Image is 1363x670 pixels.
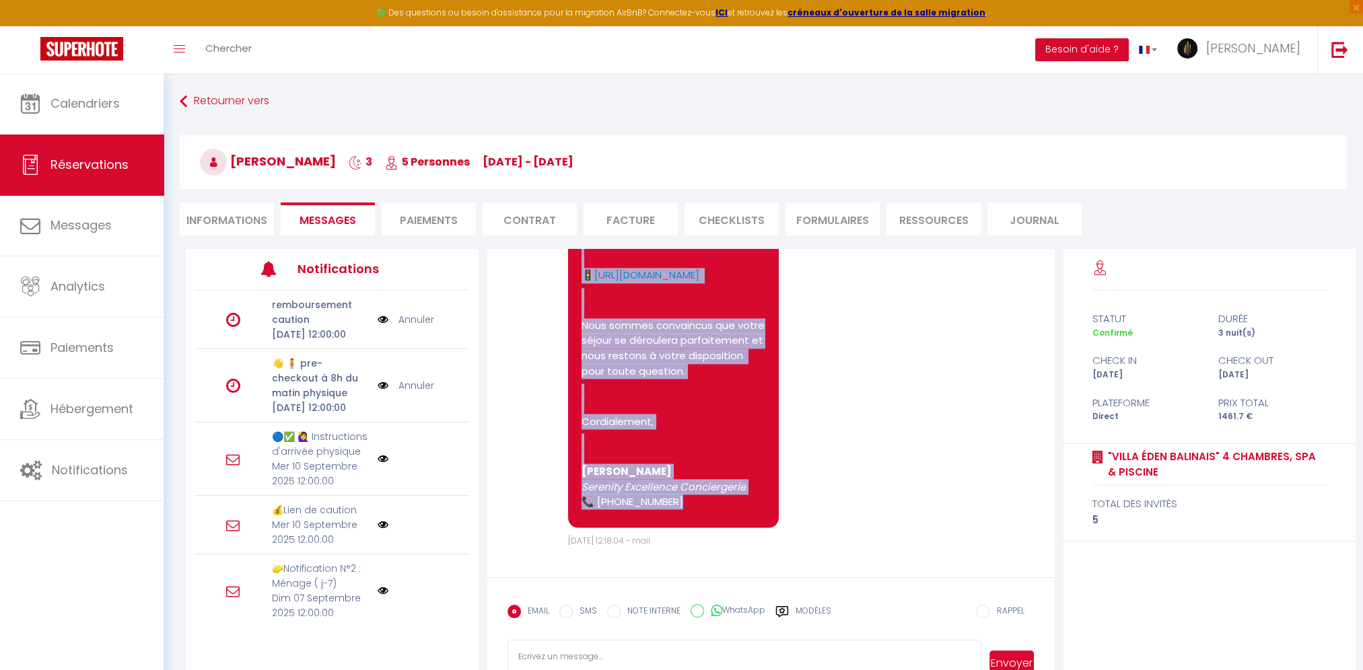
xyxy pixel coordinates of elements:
p: 🚦 [582,268,765,283]
p: 💰️Lien de caution [272,502,369,517]
span: 3 [349,154,372,170]
a: [URL][DOMAIN_NAME] [594,268,699,282]
div: 1461.7 € [1210,410,1335,423]
div: total des invités [1092,496,1327,512]
div: check in [1084,352,1210,369]
p: 📞 [PHONE_NUMBER] [582,463,765,509]
img: logout [1331,41,1348,58]
a: ... [PERSON_NAME] [1167,26,1317,73]
span: [DATE] 12:18:04 - mail [568,534,650,546]
div: Direct [1084,410,1210,423]
li: Facture [584,202,678,235]
a: Retourner vers [180,89,1347,114]
span: Réservations [50,156,129,173]
span: [DATE] - [DATE] [483,154,573,170]
em: Serenity Excellence Conciergerie [582,479,746,493]
img: NO IMAGE [378,519,388,530]
img: ... [1177,38,1197,59]
img: Super Booking [40,37,123,61]
label: WhatsApp [704,604,765,619]
label: RAPPEL [989,605,1024,620]
button: Besoin d'aide ? [1035,38,1129,61]
span: [PERSON_NAME] [200,153,336,170]
img: NO IMAGE [378,312,388,327]
div: [DATE] [1210,369,1335,381]
img: NO IMAGE [378,453,388,464]
label: EMAIL [521,605,549,620]
li: Paiements [382,202,476,235]
p: Cordialement, [582,414,765,429]
p: Dim 07 Septembre 2025 12:00:00 [272,591,369,620]
a: Annuler [398,378,434,393]
p: Mer 10 Septembre 2025 12:00:00 [272,459,369,488]
span: Chercher [205,41,252,55]
div: statut [1084,311,1210,327]
span: Analytics [50,278,105,295]
button: Ouvrir le widget de chat LiveChat [11,5,51,46]
p: 👋 🧍 pre-checkout à 8h du matin physique [272,356,369,400]
p: 🧽Notification N°2 : Ménage ( j-7) [272,561,369,591]
span: Messages [50,217,112,233]
span: [PERSON_NAME] [1206,40,1300,57]
li: CHECKLISTS [685,202,779,235]
div: Prix total [1210,395,1335,411]
div: 5 [1092,512,1327,528]
a: ICI [715,7,728,18]
span: Calendriers [50,95,120,112]
li: Journal [987,202,1082,235]
p: Nous sommes convaincus que votre séjour se déroulera parfaitement et nous restons à votre disposi... [582,318,765,379]
div: durée [1210,311,1335,327]
b: [PERSON_NAME] [582,463,671,478]
a: Annuler [398,312,434,327]
a: "Villa Éden Balinais" 4 Chambres, Spa & Piscine [1103,449,1327,480]
div: [DATE] [1084,369,1210,381]
p: Mer 10 Septembre 2025 12:00:00 [272,517,369,547]
h3: Notifications [298,254,412,284]
label: SMS [573,605,597,620]
span: Paiements [50,339,114,356]
a: Chercher [195,26,262,73]
label: Modèles [796,605,831,628]
a: créneaux d'ouverture de la salle migration [788,7,985,18]
li: Contrat [483,202,577,235]
span: Hébergement [50,400,133,417]
p: remboursement caution [272,297,369,327]
div: 3 nuit(s) [1210,327,1335,340]
img: NO IMAGE [378,378,388,393]
label: NOTE INTERNE [621,605,680,620]
li: FORMULAIRES [785,202,880,235]
span: Notifications [52,461,128,478]
span: Confirmé [1092,327,1133,338]
li: Ressources [886,202,981,235]
span: Messages [300,213,356,228]
div: check out [1210,352,1335,369]
p: [DATE] 12:00:00 [272,400,369,415]
p: 🔵✅️ 🙋‍♀️ Instructions d'arrivée physique [272,429,369,459]
p: [DATE] 12:00:00 [272,327,369,342]
div: Plateforme [1084,395,1210,411]
img: NO IMAGE [378,585,388,596]
span: 5 Personnes [385,154,470,170]
li: Informations [180,202,274,235]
